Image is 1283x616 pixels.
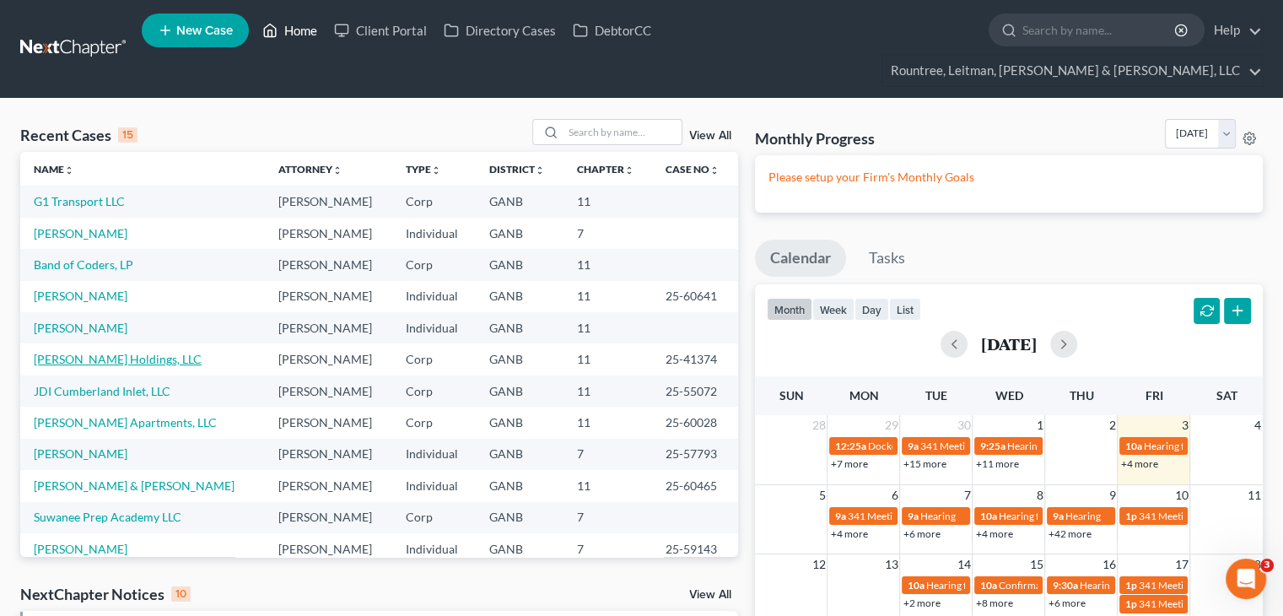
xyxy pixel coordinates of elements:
[962,485,972,505] span: 7
[975,457,1018,470] a: +11 more
[903,527,940,540] a: +6 more
[34,226,127,240] a: [PERSON_NAME]
[1124,579,1136,592] span: 1p
[907,579,924,592] span: 10a
[476,533,563,565] td: GANB
[476,376,563,407] td: GANB
[652,533,738,565] td: 25-59143
[1172,485,1189,505] span: 10
[1120,457,1157,470] a: +4 more
[476,218,563,249] td: GANB
[1079,579,1237,592] span: Hearing for Global Concessions Inc.
[392,343,476,375] td: Corp
[265,376,392,407] td: [PERSON_NAME]
[830,457,867,470] a: +7 more
[1107,485,1117,505] span: 9
[64,165,74,176] i: unfold_more
[392,218,476,249] td: Individual
[975,527,1012,540] a: +4 more
[767,298,812,321] button: month
[854,298,889,321] button: day
[176,24,233,37] span: New Case
[431,165,441,176] i: unfold_more
[1034,415,1044,435] span: 1
[689,130,731,142] a: View All
[34,321,127,335] a: [PERSON_NAME]
[979,510,996,522] span: 10a
[563,533,653,565] td: 7
[406,163,441,176] a: Typeunfold_more
[1246,554,1263,575] span: 18
[563,439,653,470] td: 7
[998,579,1110,592] span: Confirmation Hearing for
[563,407,653,438] td: 11
[254,15,326,46] a: Home
[889,298,921,321] button: list
[265,218,392,249] td: [PERSON_NAME]
[563,120,682,144] input: Search by name...
[563,186,653,217] td: 11
[652,281,738,312] td: 25-60641
[1138,579,1209,592] span: 341 Meeting for
[1143,440,1275,452] span: Hearing for [PERSON_NAME]
[563,281,653,312] td: 11
[1052,579,1077,592] span: 9:30a
[563,502,653,533] td: 7
[34,415,217,430] a: [PERSON_NAME] Apartments, LLC
[955,554,972,575] span: 14
[265,470,392,501] td: [PERSON_NAME]
[834,440,865,452] span: 12:25a
[709,165,720,176] i: unfold_more
[34,163,74,176] a: Nameunfold_more
[265,407,392,438] td: [PERSON_NAME]
[489,163,545,176] a: Districtunfold_more
[979,440,1005,452] span: 9:25a
[535,165,545,176] i: unfold_more
[332,165,342,176] i: unfold_more
[903,597,940,609] a: +2 more
[265,439,392,470] td: [PERSON_NAME]
[563,218,653,249] td: 7
[779,388,803,403] span: Sun
[265,249,392,280] td: [PERSON_NAME]
[34,446,127,461] a: [PERSON_NAME]
[925,388,947,403] span: Tue
[34,510,181,524] a: Suwanee Prep Academy LLC
[882,56,1262,86] a: Rountree, Leitman, [PERSON_NAME] & [PERSON_NAME], LLC
[476,502,563,533] td: GANB
[830,527,867,540] a: +4 more
[1034,485,1044,505] span: 8
[563,470,653,501] td: 11
[34,194,125,208] a: G1 Transport LLC
[1052,510,1063,522] span: 9a
[998,510,1129,522] span: Hearing for [PERSON_NAME]
[265,281,392,312] td: [PERSON_NAME]
[1205,15,1262,46] a: Help
[265,343,392,375] td: [PERSON_NAME]
[278,163,342,176] a: Attorneyunfold_more
[1179,415,1189,435] span: 3
[20,584,191,604] div: NextChapter Notices
[995,388,1022,403] span: Wed
[755,240,846,277] a: Calendar
[392,533,476,565] td: Individual
[476,407,563,438] td: GANB
[563,312,653,343] td: 11
[563,376,653,407] td: 11
[755,128,875,149] h3: Monthly Progress
[689,589,731,601] a: View All
[652,470,738,501] td: 25-60465
[882,415,899,435] span: 29
[1022,14,1177,46] input: Search by name...
[1006,440,1138,452] span: Hearing for [PERSON_NAME]
[925,579,1077,592] span: Hearing for OTB Holding LLC, et al.
[907,510,918,522] span: 9a
[975,597,1012,609] a: +8 more
[392,376,476,407] td: Corp
[265,502,392,533] td: [PERSON_NAME]
[392,407,476,438] td: Corp
[854,240,920,277] a: Tasks
[476,312,563,343] td: GANB
[1048,597,1085,609] a: +6 more
[476,343,563,375] td: GANB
